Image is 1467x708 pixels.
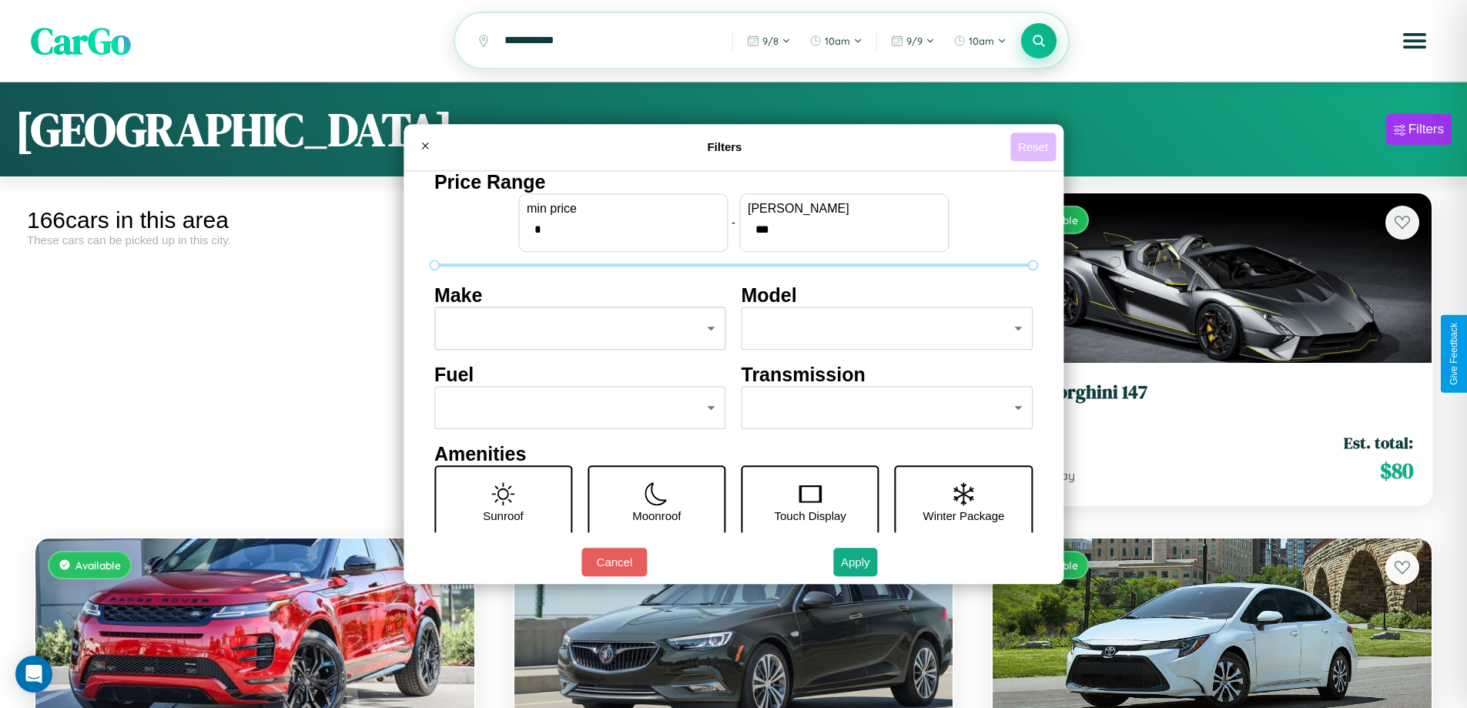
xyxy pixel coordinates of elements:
[581,548,647,576] button: Cancel
[1011,381,1413,404] h3: Lamborghini 147
[1011,381,1413,419] a: Lamborghini 1472024
[1386,114,1452,145] button: Filters
[1380,455,1413,486] span: $ 80
[742,284,1033,307] h4: Model
[527,202,719,216] label: min price
[434,364,726,386] h4: Fuel
[439,140,1010,153] h4: Filters
[15,98,453,161] h1: [GEOGRAPHIC_DATA]
[969,35,994,47] span: 10am
[883,29,943,53] button: 9/9
[434,443,1033,465] h4: Amenities
[1010,133,1056,161] button: Reset
[632,505,681,526] p: Moonroof
[434,284,726,307] h4: Make
[27,207,483,233] div: 166 cars in this area
[774,505,846,526] p: Touch Display
[923,505,1005,526] p: Winter Package
[15,656,52,693] div: Open Intercom Messenger
[833,548,878,576] button: Apply
[739,29,799,53] button: 9/8
[1393,19,1436,62] button: Open menu
[825,35,850,47] span: 10am
[434,171,1033,193] h4: Price Range
[748,202,940,216] label: [PERSON_NAME]
[906,35,923,47] span: 9 / 9
[742,364,1033,386] h4: Transmission
[1344,431,1413,454] span: Est. total:
[946,29,1014,53] button: 10am
[27,233,483,247] div: These cars can be picked up in this city.
[1449,323,1459,385] div: Give Feedback
[31,15,131,66] span: CarGo
[802,29,870,53] button: 10am
[75,559,121,572] span: Available
[483,505,524,526] p: Sunroof
[762,35,779,47] span: 9 / 8
[732,212,735,233] p: -
[1408,122,1444,137] div: Filters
